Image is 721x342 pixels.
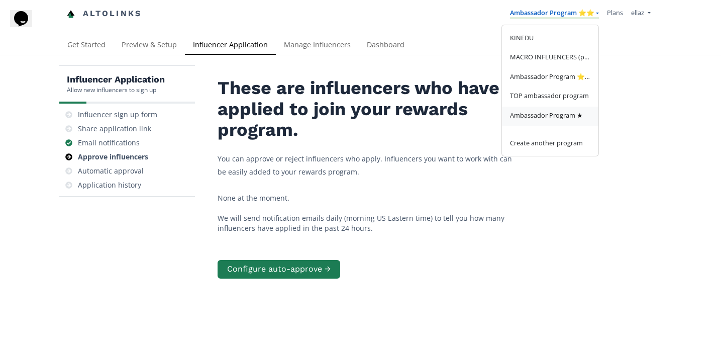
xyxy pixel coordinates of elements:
a: TOP ambassador program [502,87,598,107]
div: Automatic approval [78,166,144,176]
div: None at the moment. We will send notification emails daily (morning US Eastern time) to tell you ... [218,193,519,233]
h5: Influencer Application [67,73,165,85]
img: favicon-32x32.png [67,10,75,18]
span: TOP ambassador program [510,91,589,100]
div: Influencer sign up form [78,110,157,120]
button: Configure auto-approve → [218,260,340,279]
a: KINEDU [502,29,598,49]
h2: These are influencers who have applied to join your rewards program. [218,78,519,140]
span: ellaz [631,8,644,17]
div: Approve influencers [78,152,148,162]
a: Get Started [59,36,114,56]
p: You can approve or reject influencers who apply. Influencers you want to work with can be easily ... [218,152,519,178]
div: ellaz [501,25,599,156]
div: Share application link [78,124,151,134]
span: MACRO INFLUENCERS (prog ventas) [510,52,590,61]
a: Plans [607,8,623,17]
div: Allow new influencers to sign up [67,85,165,94]
a: Ambassador Program ⭐️⭐️ [510,8,599,19]
a: Ambassador Program ⭐️⭐️ [502,68,598,88]
a: ellaz [631,8,650,20]
span: Ambassador Program ★ [510,111,583,120]
a: Preview & Setup [114,36,185,56]
a: Manage Influencers [276,36,359,56]
span: Ambassador Program ⭐️⭐️ [510,72,590,81]
span: KINEDU [510,33,534,42]
a: Altolinks [67,6,142,22]
a: MACRO INFLUENCERS (prog ventas) [502,48,598,68]
a: Influencer Application [185,36,276,56]
div: Email notifications [78,138,140,148]
iframe: chat widget [10,10,42,40]
a: Create another program [502,134,598,151]
div: Application history [78,180,141,190]
a: Ambassador Program ★ [502,107,598,126]
a: Dashboard [359,36,413,56]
